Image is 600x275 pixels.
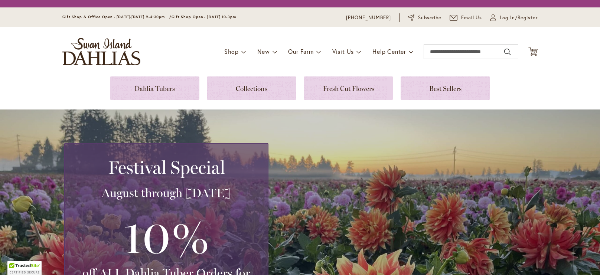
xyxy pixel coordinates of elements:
span: Gift Shop Open - [DATE] 10-3pm [172,14,236,19]
button: Search [504,46,511,58]
span: Help Center [372,48,406,55]
h3: 10% [74,208,259,266]
span: Shop [224,48,239,55]
span: Subscribe [418,14,441,22]
span: Gift Shop & Office Open - [DATE]-[DATE] 9-4:30pm / [62,14,172,19]
span: Visit Us [332,48,354,55]
span: Our Farm [288,48,313,55]
a: store logo [62,38,140,65]
a: Email Us [450,14,482,22]
a: [PHONE_NUMBER] [346,14,391,22]
span: New [257,48,270,55]
span: Log In/Register [500,14,538,22]
h3: August through [DATE] [74,186,259,200]
span: Email Us [461,14,482,22]
a: Log In/Register [490,14,538,22]
a: Subscribe [408,14,441,22]
h2: Festival Special [74,157,259,178]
